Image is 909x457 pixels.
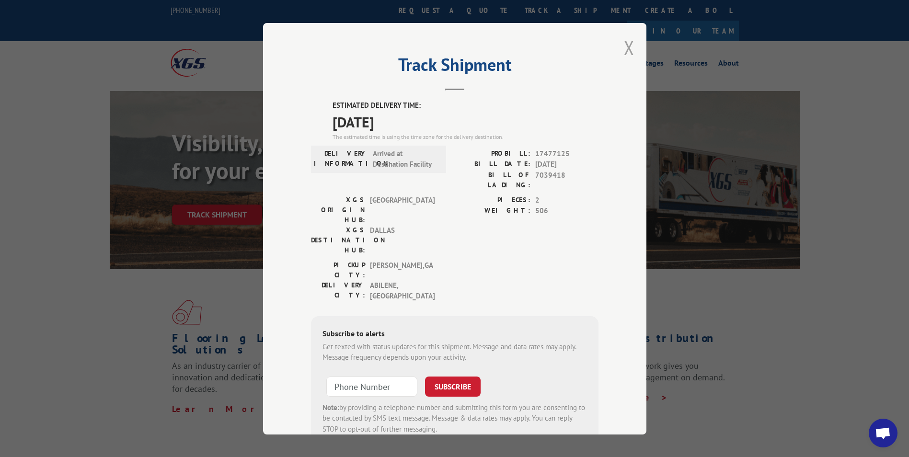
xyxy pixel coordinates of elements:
[455,159,530,170] label: BILL DATE:
[370,194,435,225] span: [GEOGRAPHIC_DATA]
[535,170,598,190] span: 7039418
[370,225,435,255] span: DALLAS
[322,327,587,341] div: Subscribe to alerts
[322,341,587,363] div: Get texted with status updates for this shipment. Message and data rates may apply. Message frequ...
[535,194,598,206] span: 2
[535,159,598,170] span: [DATE]
[311,260,365,280] label: PICKUP CITY:
[455,148,530,159] label: PROBILL:
[455,194,530,206] label: PIECES:
[373,148,437,170] span: Arrived at Destination Facility
[370,260,435,280] span: [PERSON_NAME] , GA
[333,132,598,141] div: The estimated time is using the time zone for the delivery destination.
[535,148,598,159] span: 17477125
[333,111,598,132] span: [DATE]
[370,280,435,301] span: ABILENE , [GEOGRAPHIC_DATA]
[869,419,897,447] div: Open chat
[624,35,634,60] button: Close modal
[314,148,368,170] label: DELIVERY INFORMATION:
[326,376,417,396] input: Phone Number
[535,206,598,217] span: 506
[311,225,365,255] label: XGS DESTINATION HUB:
[333,100,598,111] label: ESTIMATED DELIVERY TIME:
[425,376,481,396] button: SUBSCRIBE
[311,194,365,225] label: XGS ORIGIN HUB:
[322,402,587,434] div: by providing a telephone number and submitting this form you are consenting to be contacted by SM...
[455,206,530,217] label: WEIGHT:
[311,280,365,301] label: DELIVERY CITY:
[455,170,530,190] label: BILL OF LADING:
[311,58,598,76] h2: Track Shipment
[322,402,339,411] strong: Note:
